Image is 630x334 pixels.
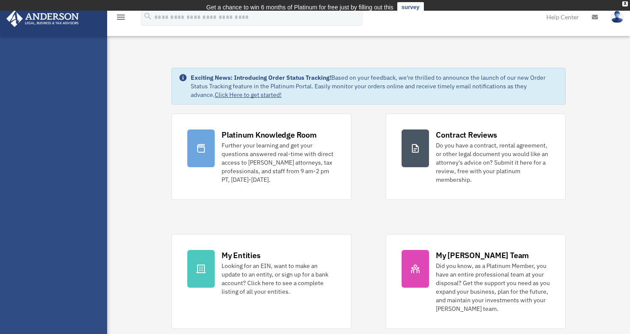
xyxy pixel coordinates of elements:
[4,10,81,27] img: Anderson Advisors Platinum Portal
[611,11,624,23] img: User Pic
[397,2,424,12] a: survey
[436,129,497,140] div: Contract Reviews
[386,234,566,329] a: My [PERSON_NAME] Team Did you know, as a Platinum Member, you have an entire professional team at...
[222,141,336,184] div: Further your learning and get your questions answered real-time with direct access to [PERSON_NAM...
[206,2,393,12] div: Get a chance to win 6 months of Platinum for free just by filling out this
[171,114,351,200] a: Platinum Knowledge Room Further your learning and get your questions answered real-time with dire...
[222,262,336,296] div: Looking for an EIN, want to make an update to an entity, or sign up for a bank account? Click her...
[222,129,317,140] div: Platinum Knowledge Room
[436,141,550,184] div: Do you have a contract, rental agreement, or other legal document you would like an attorney's ad...
[436,262,550,313] div: Did you know, as a Platinum Member, you have an entire professional team at your disposal? Get th...
[622,1,628,6] div: close
[171,234,351,329] a: My Entities Looking for an EIN, want to make an update to an entity, or sign up for a bank accoun...
[222,250,260,261] div: My Entities
[116,12,126,22] i: menu
[215,91,282,99] a: Click Here to get started!
[436,250,529,261] div: My [PERSON_NAME] Team
[116,15,126,22] a: menu
[191,74,331,81] strong: Exciting News: Introducing Order Status Tracking!
[386,114,566,200] a: Contract Reviews Do you have a contract, rental agreement, or other legal document you would like...
[191,73,558,99] div: Based on your feedback, we're thrilled to announce the launch of our new Order Status Tracking fe...
[143,12,153,21] i: search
